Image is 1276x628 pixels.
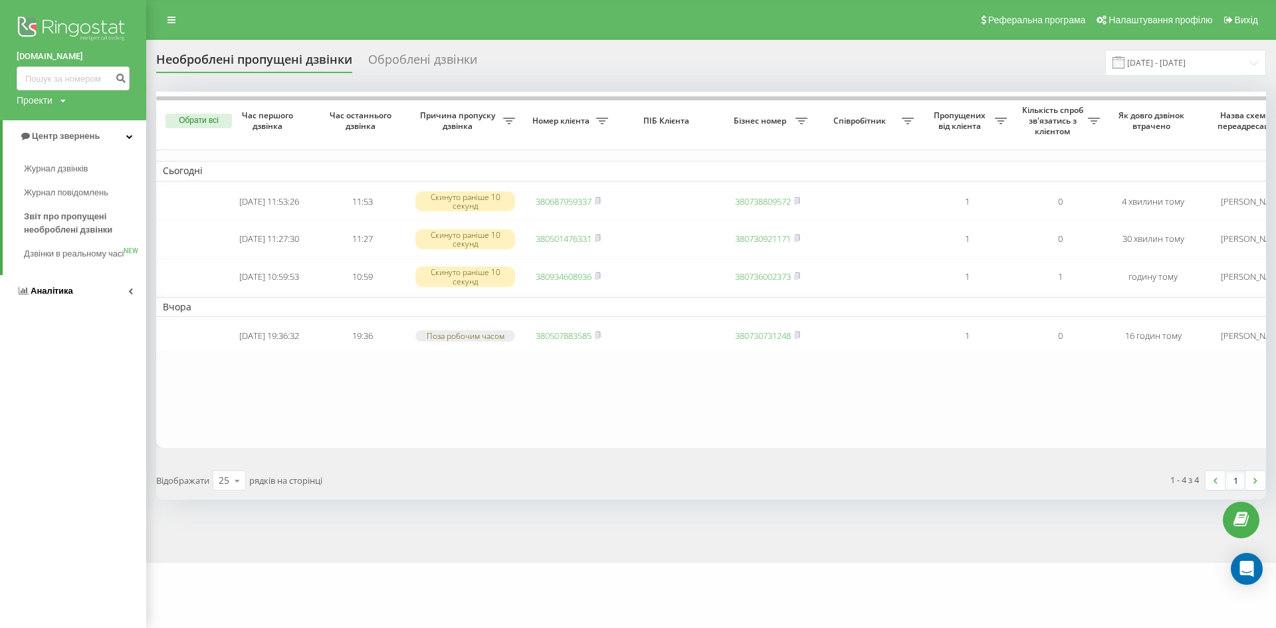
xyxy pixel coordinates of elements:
[1013,259,1107,294] td: 1
[165,114,232,128] button: Обрати всі
[988,15,1086,25] span: Реферальна програма
[24,205,146,242] a: Звіт про пропущені необроблені дзвінки
[536,195,591,207] a: 380687959337
[415,229,515,249] div: Скинуто раніше 10 секунд
[32,131,100,141] span: Центр звернень
[536,270,591,282] a: 380934608936
[316,259,409,294] td: 10:59
[24,247,124,261] span: Дзвінки в реальному часі
[1107,259,1200,294] td: годину тому
[17,13,130,47] img: Ringostat logo
[223,184,316,219] td: [DATE] 11:53:26
[415,110,503,131] span: Причина пропуску дзвінка
[24,242,146,266] a: Дзвінки в реальному часіNEW
[24,210,140,237] span: Звіт про пропущені необроблені дзвінки
[316,221,409,257] td: 11:27
[415,191,515,211] div: Скинуто раніше 10 секунд
[1235,15,1258,25] span: Вихід
[1231,553,1263,585] div: Open Intercom Messenger
[920,320,1013,352] td: 1
[316,320,409,352] td: 19:36
[17,50,130,63] a: [DOMAIN_NAME]
[24,181,146,205] a: Журнал повідомлень
[1225,471,1245,490] a: 1
[920,259,1013,294] td: 1
[24,186,108,199] span: Журнал повідомлень
[223,259,316,294] td: [DATE] 10:59:53
[31,286,73,296] span: Аналiтика
[528,116,596,126] span: Номер клієнта
[368,52,477,73] div: Оброблені дзвінки
[1013,320,1107,352] td: 0
[1107,221,1200,257] td: 30 хвилин тому
[821,116,902,126] span: Співробітник
[735,270,791,282] a: 380736002373
[219,474,229,487] div: 25
[920,221,1013,257] td: 1
[326,110,398,131] span: Час останнього дзвінка
[415,330,515,342] div: Поза робочим часом
[17,66,130,90] input: Пошук за номером
[156,474,209,486] span: Відображати
[223,221,316,257] td: [DATE] 11:27:30
[735,195,791,207] a: 380738809572
[1013,184,1107,219] td: 0
[536,330,591,342] a: 380507883585
[1117,110,1189,131] span: Як довго дзвінок втрачено
[316,184,409,219] td: 11:53
[223,320,316,352] td: [DATE] 19:36:32
[156,52,352,73] div: Необроблені пропущені дзвінки
[249,474,322,486] span: рядків на сторінці
[1107,184,1200,219] td: 4 хвилини тому
[728,116,796,126] span: Бізнес номер
[536,233,591,245] a: 380501476331
[1170,473,1199,486] div: 1 - 4 з 4
[415,266,515,286] div: Скинуто раніше 10 секунд
[24,157,146,181] a: Журнал дзвінків
[3,120,146,152] a: Центр звернень
[626,116,710,126] span: ПІБ Клієнта
[1107,320,1200,352] td: 16 годин тому
[735,233,791,245] a: 380730921171
[233,110,305,131] span: Час першого дзвінка
[920,184,1013,219] td: 1
[735,330,791,342] a: 380730731248
[1013,221,1107,257] td: 0
[24,162,88,175] span: Журнал дзвінків
[927,110,995,131] span: Пропущених від клієнта
[1109,15,1212,25] span: Налаштування профілю
[17,94,53,107] div: Проекти
[1020,105,1088,136] span: Кількість спроб зв'язатись з клієнтом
